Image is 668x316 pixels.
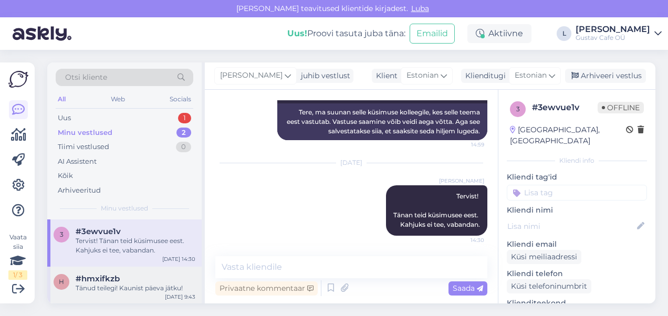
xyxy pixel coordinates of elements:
div: Uus [58,113,71,123]
div: Minu vestlused [58,128,112,138]
input: Lisa nimi [507,220,635,232]
span: #hmxifkzb [76,274,120,283]
div: [DATE] 14:30 [162,255,195,263]
div: 2 [176,128,191,138]
div: # 3ewvue1v [532,101,598,114]
span: Minu vestlused [101,204,148,213]
img: Askly Logo [8,71,28,88]
div: [GEOGRAPHIC_DATA], [GEOGRAPHIC_DATA] [510,124,626,146]
span: Luba [408,4,432,13]
p: Kliendi email [507,239,647,250]
div: L [557,26,571,41]
span: [PERSON_NAME] [220,70,283,81]
div: All [56,92,68,106]
div: Tere, ma suunan selle küsimuse kolleegile, kes selle teema eest vastutab. Vastuse saamine võib ve... [277,103,487,140]
div: 1 / 3 [8,270,27,280]
div: [DATE] 9:43 [165,293,195,301]
div: Tervist! Tänan teid küsimusee eest. Kahjuks ei tee, vabandan. [76,236,195,255]
span: Estonian [515,70,547,81]
b: Uus! [287,28,307,38]
div: Kõik [58,171,73,181]
div: 0 [176,142,191,152]
div: Arhiveeri vestlus [565,69,646,83]
div: Küsi telefoninumbrit [507,279,591,293]
div: Vaata siia [8,233,27,280]
span: h [59,278,64,286]
a: [PERSON_NAME]Gustav Cafe OÜ [576,25,662,42]
span: [PERSON_NAME] [439,177,484,185]
div: Web [109,92,127,106]
span: Estonian [406,70,439,81]
div: Aktiivne [467,24,531,43]
div: Gustav Cafe OÜ [576,34,650,42]
span: 14:30 [445,236,484,244]
span: Otsi kliente [65,72,107,83]
div: AI Assistent [58,156,97,167]
p: Kliendi tag'id [507,172,647,183]
p: Kliendi telefon [507,268,647,279]
span: 3 [60,230,64,238]
div: Privaatne kommentaar [215,281,318,296]
div: Klient [372,70,398,81]
div: Tänud teilegi! Kaunist päeva jätku! [76,283,195,293]
button: Emailid [410,24,455,44]
div: Klienditugi [461,70,506,81]
div: Kliendi info [507,156,647,165]
div: 1 [178,113,191,123]
div: Arhiveeritud [58,185,101,196]
div: Küsi meiliaadressi [507,250,581,264]
span: 14:59 [445,141,484,149]
span: 3 [516,105,520,113]
p: Kliendi nimi [507,205,647,216]
span: Offline [598,102,644,113]
input: Lisa tag [507,185,647,201]
div: [DATE] [215,158,487,167]
div: juhib vestlust [297,70,350,81]
span: Saada [453,283,483,293]
span: #3ewvue1v [76,227,121,236]
div: Proovi tasuta juba täna: [287,27,405,40]
p: Klienditeekond [507,298,647,309]
div: [PERSON_NAME] [576,25,650,34]
div: Tiimi vestlused [58,142,109,152]
div: Socials [168,92,193,106]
